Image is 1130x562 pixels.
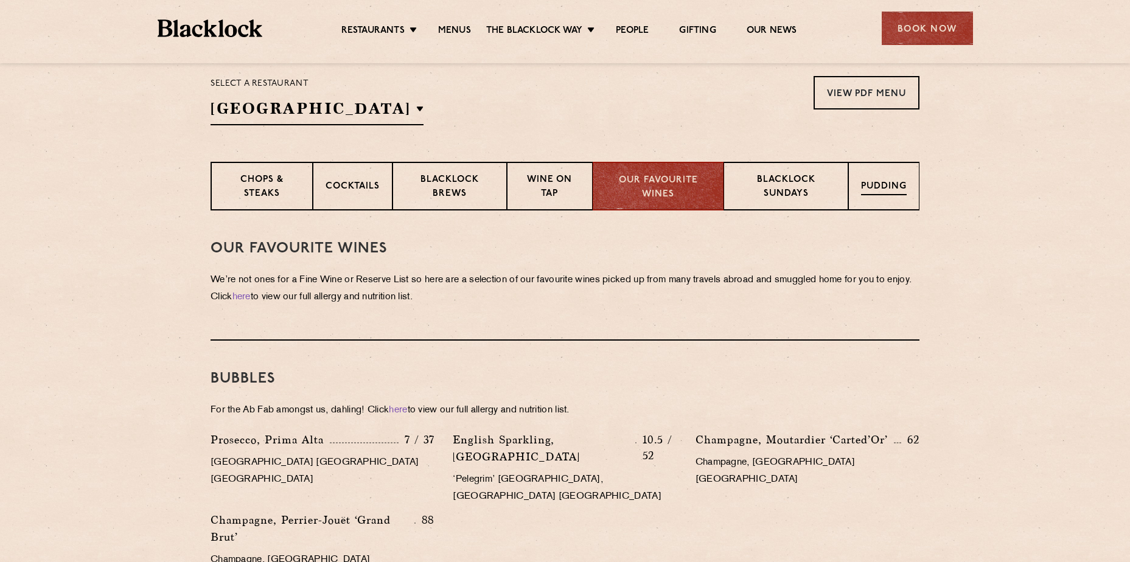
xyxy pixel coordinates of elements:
[696,431,894,448] p: Champagne, Moutardier ‘Carted’Or’
[416,512,435,528] p: 88
[861,180,907,195] p: Pudding
[882,12,973,45] div: Book Now
[224,173,300,202] p: Chops & Steaks
[520,173,579,202] p: Wine on Tap
[158,19,263,37] img: BL_Textured_Logo-footer-cropped.svg
[341,25,405,38] a: Restaurants
[211,431,330,448] p: Prosecco, Prima Alta
[679,25,716,38] a: Gifting
[636,432,677,463] p: 10.5 / 52
[399,432,434,448] p: 7 / 37
[438,25,471,38] a: Menus
[736,173,835,202] p: Blacklock Sundays
[211,512,414,546] p: Champagne, Perrier-Jouët ‘Grand Brut’
[326,180,380,195] p: Cocktails
[211,272,919,306] p: We’re not ones for a Fine Wine or Reserve List so here are a selection of our favourite wines pic...
[747,25,797,38] a: Our News
[211,371,919,387] h3: bubbles
[211,76,424,92] p: Select a restaurant
[211,402,919,419] p: For the Ab Fab amongst us, dahling! Click to view our full allergy and nutrition list.
[211,98,424,125] h2: [GEOGRAPHIC_DATA]
[453,471,677,505] p: ‘Pelegrim’ [GEOGRAPHIC_DATA], [GEOGRAPHIC_DATA] [GEOGRAPHIC_DATA]
[605,174,711,201] p: Our favourite wines
[616,25,649,38] a: People
[453,431,635,465] p: English Sparkling, [GEOGRAPHIC_DATA]
[405,173,494,202] p: Blacklock Brews
[211,454,434,488] p: [GEOGRAPHIC_DATA] [GEOGRAPHIC_DATA] [GEOGRAPHIC_DATA]
[232,293,251,302] a: here
[389,406,407,415] a: here
[814,76,919,109] a: View PDF Menu
[696,454,919,488] p: Champagne, [GEOGRAPHIC_DATA] [GEOGRAPHIC_DATA]
[901,432,919,448] p: 62
[211,241,919,257] h3: Our Favourite Wines
[486,25,582,38] a: The Blacklock Way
